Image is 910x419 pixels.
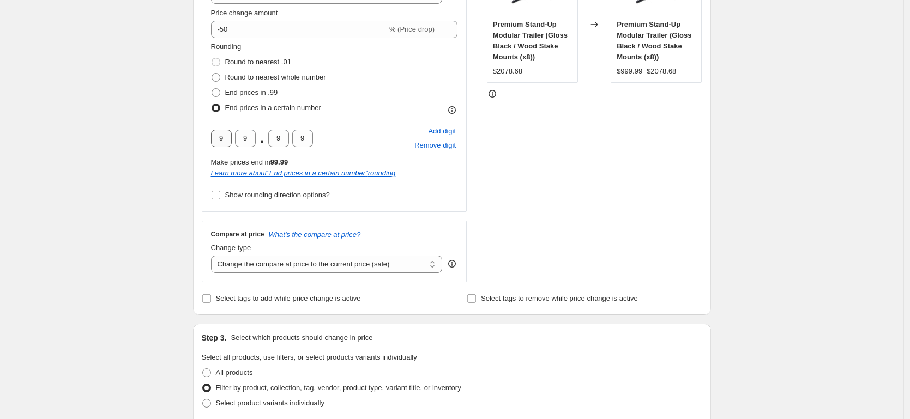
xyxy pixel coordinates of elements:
button: What's the compare at price? [269,230,361,239]
span: Make prices end in [211,158,288,166]
span: Filter by product, collection, tag, vendor, product type, variant title, or inventory [216,384,461,392]
span: Premium Stand-Up Modular Trailer (Gloss Black / Wood Stake Mounts (x8)) [493,20,568,61]
span: Show rounding direction options? [225,191,330,199]
input: ﹡ [292,130,313,147]
span: All products [216,368,253,377]
span: Select product variants individually [216,399,324,407]
span: Select tags to add while price change is active [216,294,361,302]
span: Select all products, use filters, or select products variants individually [202,353,417,361]
input: -15 [211,21,387,38]
span: Price change amount [211,9,278,17]
span: Select tags to remove while price change is active [481,294,638,302]
h2: Step 3. [202,332,227,343]
b: 99.99 [270,158,288,166]
span: Change type [211,244,251,252]
span: Add digit [428,126,456,137]
button: Add placeholder [426,124,457,138]
div: $999.99 [617,66,642,77]
div: $2078.68 [493,66,522,77]
div: help [447,258,457,269]
span: Premium Stand-Up Modular Trailer (Gloss Black / Wood Stake Mounts (x8)) [617,20,691,61]
span: % (Price drop) [389,25,435,33]
span: End prices in a certain number [225,104,321,112]
button: Remove placeholder [413,138,457,153]
span: Remove digit [414,140,456,151]
span: Round to nearest whole number [225,73,326,81]
input: ﹡ [235,130,256,147]
strike: $2078.68 [647,66,676,77]
span: . [259,130,265,147]
input: ﹡ [211,130,232,147]
i: Learn more about " End prices in a certain number " rounding [211,169,396,177]
a: Learn more about"End prices in a certain number"rounding [211,169,396,177]
input: ﹡ [268,130,289,147]
h3: Compare at price [211,230,264,239]
span: Rounding [211,42,242,51]
span: End prices in .99 [225,88,278,96]
span: Round to nearest .01 [225,58,291,66]
p: Select which products should change in price [231,332,372,343]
